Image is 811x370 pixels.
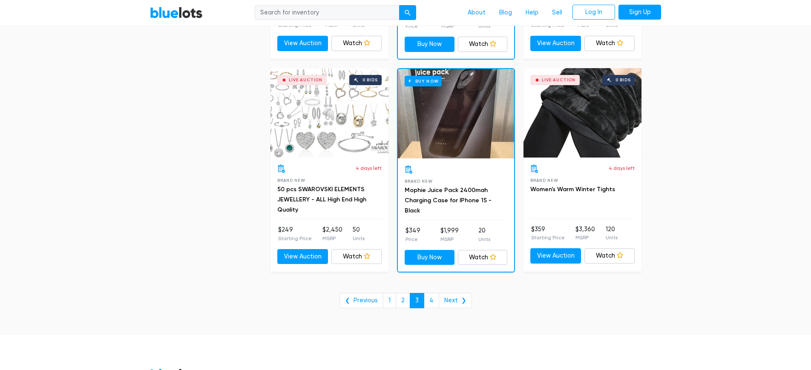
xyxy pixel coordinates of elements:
a: About [461,5,492,21]
a: Log In [572,5,615,20]
div: 0 bids [362,78,378,82]
p: Units [478,22,490,30]
li: $349 [405,226,420,243]
a: Sell [545,5,569,21]
li: $3,360 [575,225,595,242]
a: Buy Now [405,250,454,265]
span: Brand New [530,178,558,183]
li: 20 [478,226,490,243]
a: Live Auction 0 bids [270,68,388,158]
a: 4 [424,293,439,308]
p: Price [405,235,420,243]
p: Units [353,235,365,242]
li: 50 [353,225,365,242]
a: 1 [383,293,396,308]
li: $1,999 [440,226,459,243]
a: 2 [396,293,410,308]
a: Watch [584,248,635,264]
a: Blog [492,5,519,21]
a: Next ❯ [439,293,472,308]
li: $2,450 [322,225,342,242]
p: Units [478,235,490,243]
h6: Buy Now [405,76,442,86]
p: Starting Price [278,235,312,242]
input: Search for inventory [255,5,400,20]
a: Watch [458,37,508,52]
span: Brand New [277,178,305,183]
a: Mophie Juice Pack 2400mah Charging Case for IPhone 15 - Black [405,186,492,214]
div: Live Auction [542,78,575,82]
a: Watch [331,249,382,264]
a: 50 pcs SWAROVSKI ELEMENTS JEWELLERY - ALL High End High Quality [277,186,366,213]
a: Buy Now [398,69,514,158]
div: Live Auction [289,78,322,82]
li: $359 [531,225,565,242]
a: BlueLots [150,6,203,19]
div: 0 bids [615,78,631,82]
a: Buy Now [405,37,454,52]
p: MSRP [575,234,595,241]
span: Brand New [405,179,432,184]
p: 4 days left [609,164,635,172]
a: Watch [584,36,635,51]
a: 3 [410,293,424,308]
p: Starting Price [531,234,565,241]
a: View Auction [530,248,581,264]
p: Price [405,22,419,30]
a: Live Auction 0 bids [523,68,641,158]
a: Watch [331,36,382,51]
a: View Auction [277,36,328,51]
a: ❮ Previous [339,293,383,308]
p: MSRP [440,235,459,243]
a: Women's Warm Winter Tights [530,186,615,193]
p: Units [606,234,618,241]
li: $249 [278,225,312,242]
p: MSRP [441,22,456,30]
a: View Auction [277,249,328,264]
a: Help [519,5,545,21]
p: MSRP [322,235,342,242]
a: Watch [458,250,508,265]
li: 120 [606,225,618,242]
a: View Auction [530,36,581,51]
a: Sign Up [618,5,661,20]
p: 4 days left [356,164,382,172]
